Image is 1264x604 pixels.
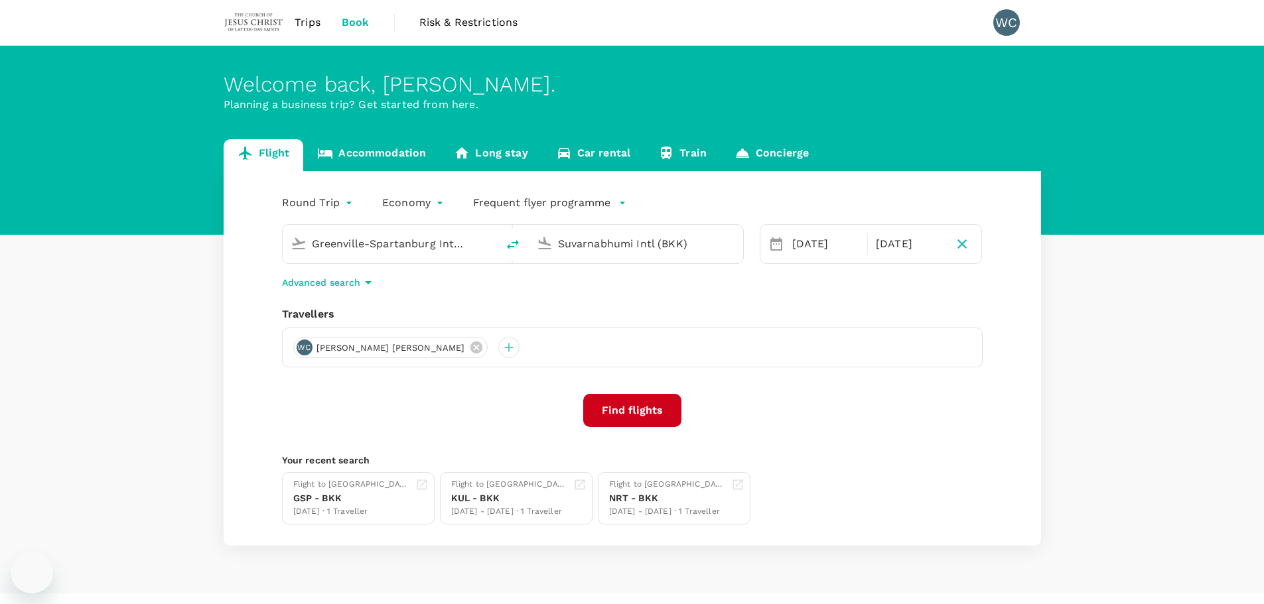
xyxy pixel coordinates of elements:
[295,15,320,30] span: Trips
[293,505,410,518] div: [DATE] · 1 Traveller
[440,139,541,171] a: Long stay
[11,551,53,593] iframe: Button to launch messaging window
[312,233,469,254] input: Depart from
[473,195,626,211] button: Frequent flyer programme
[282,306,983,322] div: Travellers
[224,72,1041,97] div: Welcome back , [PERSON_NAME] .
[871,231,948,257] div: [DATE]
[282,453,983,467] p: Your recent search
[224,97,1041,113] p: Planning a business trip? Get started from here.
[342,15,370,30] span: Book
[558,233,715,254] input: Going to
[451,491,568,505] div: KUL - BKK
[609,478,726,491] div: Flight to [GEOGRAPHIC_DATA]
[293,478,410,491] div: Flight to [GEOGRAPHIC_DATA]
[488,242,490,245] button: Open
[473,195,610,211] p: Frequent flyer programme
[309,341,473,355] span: [PERSON_NAME] [PERSON_NAME]
[282,274,376,290] button: Advanced search
[282,192,356,213] div: Round Trip
[382,192,447,213] div: Economy
[734,242,737,245] button: Open
[303,139,440,171] a: Accommodation
[451,505,568,518] div: [DATE] - [DATE] · 1 Traveller
[644,139,721,171] a: Train
[609,505,726,518] div: [DATE] - [DATE] · 1 Traveller
[721,139,823,171] a: Concierge
[419,15,518,30] span: Risk & Restrictions
[583,394,681,427] button: Find flights
[224,8,285,37] img: The Malaysian Church of Jesus Christ of Latter-day Saints
[993,9,1020,36] div: WC
[542,139,645,171] a: Car rental
[609,491,726,505] div: NRT - BKK
[282,276,360,289] p: Advanced search
[497,229,529,261] button: delete
[787,231,865,257] div: [DATE]
[293,491,410,505] div: GSP - BKK
[297,339,313,355] div: WC
[224,139,304,171] a: Flight
[451,478,568,491] div: Flight to [GEOGRAPHIC_DATA]
[293,337,488,358] div: WC[PERSON_NAME] [PERSON_NAME]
